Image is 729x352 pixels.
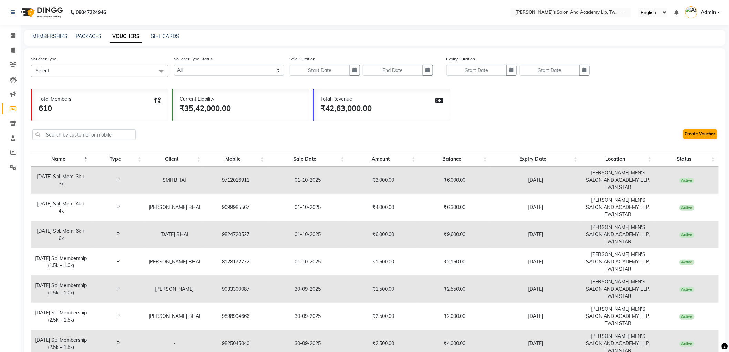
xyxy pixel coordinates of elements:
[348,152,419,167] th: Amount: activate to sort column ascending
[174,56,213,62] label: Voucher Type Status
[320,95,372,103] div: Total Revenue
[31,221,91,248] td: [DATE] Spl. Mem. 6k + 6k
[348,194,419,221] td: ₹4,000.00
[145,194,204,221] td: [PERSON_NAME] BHAI
[491,152,581,167] th: Expiry Date: activate to sort column ascending
[491,167,581,194] td: [DATE]
[679,314,695,320] span: Active
[179,103,231,114] div: ₹35,42,000.00
[91,194,145,221] td: P
[348,303,419,330] td: ₹2,500.00
[290,56,316,62] label: Sale Duration
[701,9,716,16] span: Admin
[679,232,695,238] span: Active
[679,287,695,292] span: Active
[32,33,68,39] a: MEMBERSHIPS
[581,152,655,167] th: Location: activate to sort column ascending
[679,341,695,347] span: Active
[419,248,491,275] td: ₹2,150.00
[268,248,348,275] td: 01-10-2025
[32,129,136,140] input: Search by customer or mobile
[491,248,581,275] td: [DATE]
[76,33,101,39] a: PACKAGES
[419,221,491,248] td: ₹9,600.00
[679,178,695,183] span: Active
[581,221,655,248] td: [PERSON_NAME] MEN'S SALON AND ACADEMY LLP, TWIN STAR
[31,167,91,194] td: [DATE] Spl. Mem. 3k + 3k
[419,194,491,221] td: ₹6,300.00
[31,194,91,221] td: [DATE] Spl. Mem. 4k + 4k
[110,30,142,43] a: VOUCHERS
[419,167,491,194] td: ₹6,000.00
[31,248,91,275] td: [DATE] Spl Membership (1.5k + 1.0k)
[268,275,348,303] td: 30-09-2025
[348,275,419,303] td: ₹1,500.00
[145,303,204,330] td: [PERSON_NAME] BHAI
[76,3,106,22] b: 08047224946
[39,95,71,103] div: Total Members
[348,248,419,275] td: ₹1,500.00
[268,152,348,167] th: Sale Date: activate to sort column ascending
[491,194,581,221] td: [DATE]
[581,194,655,221] td: [PERSON_NAME] MEN'S SALON AND ACADEMY LLP, TWIN STAR
[35,68,49,74] span: Select
[685,6,697,18] img: Admin
[290,65,350,76] input: Start Date
[145,248,204,275] td: [PERSON_NAME] BHAI
[179,95,231,103] div: Current Liability
[91,152,145,167] th: Type: activate to sort column ascending
[348,167,419,194] td: ₹3,000.00
[31,303,91,330] td: [DATE] Spl Membership (2.5k + 1.5k)
[145,167,204,194] td: SMITBHAI
[91,221,145,248] td: P
[581,275,655,303] td: [PERSON_NAME] MEN'S SALON AND ACADEMY LLP, TWIN STAR
[679,205,695,211] span: Active
[363,65,423,76] input: End Date
[204,152,267,167] th: Mobile: activate to sort column ascending
[655,152,719,167] th: Status: activate to sort column ascending
[446,56,475,62] label: Expiry Duration
[91,248,145,275] td: P
[683,129,717,139] a: Create Voucher
[91,275,145,303] td: P
[268,221,348,248] td: 01-10-2025
[679,260,695,265] span: Active
[520,65,580,76] input: Start Date
[419,303,491,330] td: ₹2,000.00
[581,248,655,275] td: [PERSON_NAME] MEN'S SALON AND ACADEMY LLP, TWIN STAR
[204,275,267,303] td: 9033300087
[204,303,267,330] td: 9898994666
[491,275,581,303] td: [DATE]
[31,152,91,167] th: Name: activate to sort column descending
[145,275,204,303] td: [PERSON_NAME]
[348,221,419,248] td: ₹6,000.00
[268,167,348,194] td: 01-10-2025
[18,3,65,22] img: logo
[145,221,204,248] td: [DATE] BHAI
[204,194,267,221] td: 9099985567
[31,56,57,62] label: Voucher Type
[31,275,91,303] td: [DATE] Spl Membership (1.5k + 1.0k)
[91,167,145,194] td: P
[446,65,507,76] input: Start Date
[419,152,491,167] th: Balance: activate to sort column ascending
[204,221,267,248] td: 9824720527
[581,167,655,194] td: [PERSON_NAME] MEN'S SALON AND ACADEMY LLP, TWIN STAR
[151,33,179,39] a: GIFT CARDS
[39,103,71,114] div: 610
[268,194,348,221] td: 01-10-2025
[491,221,581,248] td: [DATE]
[204,167,267,194] td: 9712016911
[581,303,655,330] td: [PERSON_NAME] MEN'S SALON AND ACADEMY LLP, TWIN STAR
[91,303,145,330] td: P
[419,275,491,303] td: ₹2,550.00
[268,303,348,330] td: 30-09-2025
[204,248,267,275] td: 8128172772
[145,152,204,167] th: Client: activate to sort column ascending
[320,103,372,114] div: ₹42,63,000.00
[491,303,581,330] td: [DATE]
